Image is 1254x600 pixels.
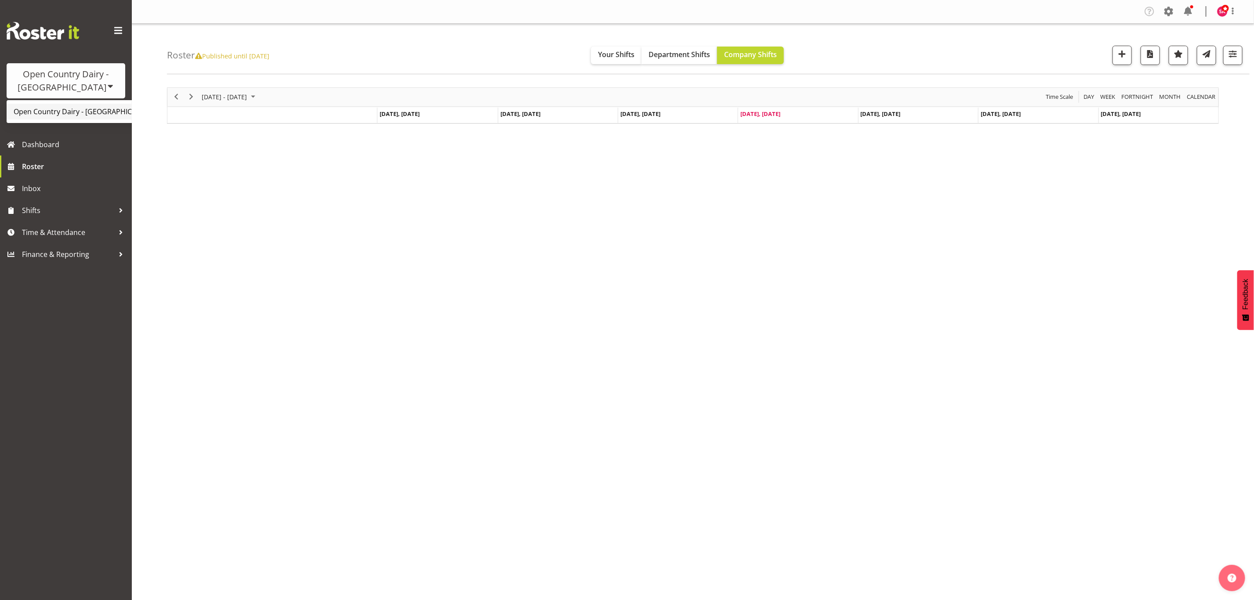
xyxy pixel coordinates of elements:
[200,91,259,102] button: October 2025
[170,91,182,102] button: Previous
[1101,110,1141,118] span: [DATE], [DATE]
[598,50,634,59] span: Your Shifts
[1223,46,1243,65] button: Filter Shifts
[1099,91,1116,102] span: Week
[1113,46,1132,65] button: Add a new shift
[1228,574,1236,582] img: help-xxl-2.png
[167,50,269,60] h4: Roster
[7,22,79,40] img: Rosterit website logo
[717,47,784,64] button: Company Shifts
[22,160,127,173] span: Roster
[620,110,660,118] span: [DATE], [DATE]
[201,91,248,102] span: [DATE] - [DATE]
[1120,91,1154,102] span: Fortnight
[1186,91,1216,102] span: calendar
[167,87,1219,124] div: Timeline Week of October 9, 2025
[981,110,1021,118] span: [DATE], [DATE]
[1169,46,1188,65] button: Highlight an important date within the roster.
[380,110,420,118] span: [DATE], [DATE]
[1197,46,1216,65] button: Send a list of all shifts for the selected filtered period to all rostered employees.
[649,50,710,59] span: Department Shifts
[22,248,114,261] span: Finance & Reporting
[15,68,116,94] div: Open Country Dairy - [GEOGRAPHIC_DATA]
[169,88,184,106] div: previous period
[1082,91,1096,102] button: Timeline Day
[195,51,269,60] span: Published until [DATE]
[184,88,199,106] div: next period
[7,104,176,119] a: Open Country Dairy - [GEOGRAPHIC_DATA]
[1185,91,1217,102] button: Month
[1120,91,1155,102] button: Fortnight
[1045,91,1074,102] span: Time Scale
[500,110,540,118] span: [DATE], [DATE]
[724,50,777,59] span: Company Shifts
[1158,91,1182,102] span: Month
[1083,91,1095,102] span: Day
[1141,46,1160,65] button: Download a PDF of the roster according to the set date range.
[1099,91,1117,102] button: Timeline Week
[185,91,197,102] button: Next
[22,138,127,151] span: Dashboard
[22,204,114,217] span: Shifts
[1217,6,1228,17] img: stacey-allen7479.jpg
[1044,91,1075,102] button: Time Scale
[22,226,114,239] span: Time & Attendance
[740,110,780,118] span: [DATE], [DATE]
[1237,270,1254,330] button: Feedback - Show survey
[1158,91,1182,102] button: Timeline Month
[591,47,641,64] button: Your Shifts
[861,110,901,118] span: [DATE], [DATE]
[22,182,127,195] span: Inbox
[1242,279,1250,310] span: Feedback
[641,47,717,64] button: Department Shifts
[199,88,261,106] div: October 06 - 12, 2025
